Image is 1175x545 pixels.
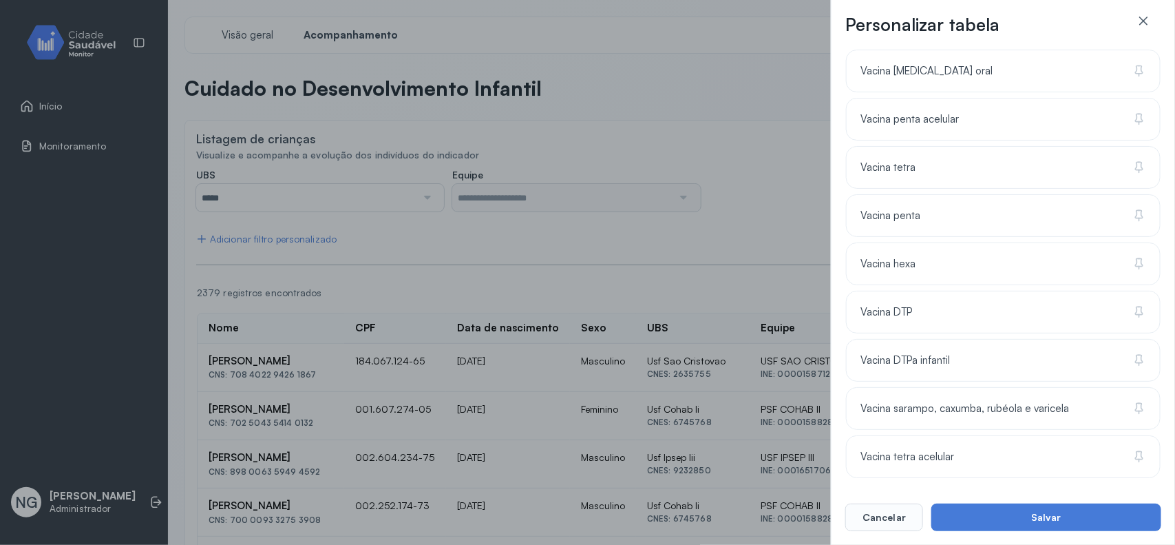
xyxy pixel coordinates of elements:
span: Vacina DTPa infantil [860,354,950,367]
h3: Personalizar tabela [845,14,1000,36]
span: Vacina DTP [860,306,912,319]
button: Salvar [931,504,1161,531]
span: Vacina tetra [860,161,915,174]
span: Vacina penta [860,209,920,223]
span: Vacina sarampo, caxumba, rubéola e varicela [860,402,1069,415]
span: Vacina [MEDICAL_DATA] oral [860,65,993,78]
span: Vacina tetra acelular [860,451,954,464]
span: Vacina hexa [860,258,915,271]
span: Vacina penta acelular [860,113,959,126]
button: Cancelar [845,504,923,531]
